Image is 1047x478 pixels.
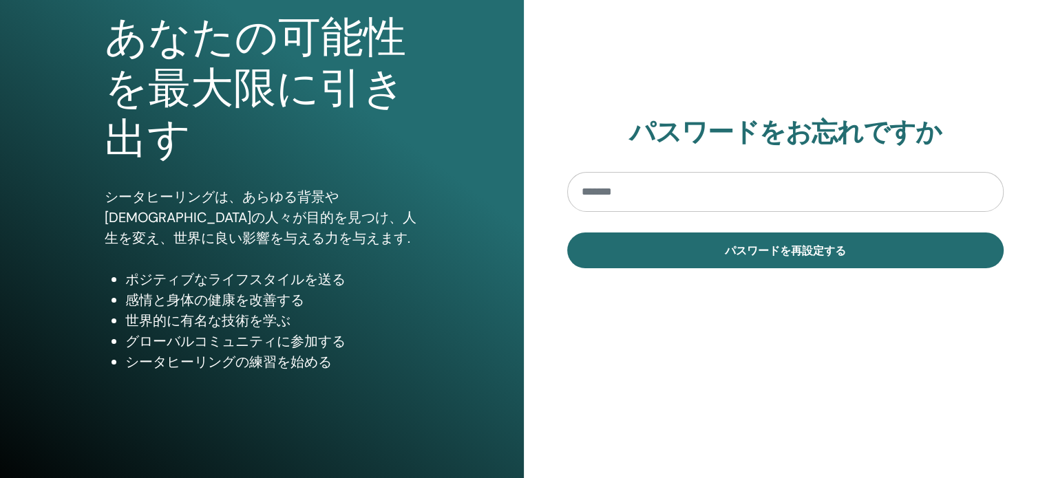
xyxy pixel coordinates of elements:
li: ポジティブなライフスタイルを送る [125,269,419,290]
p: シータヒーリングは、あらゆる背景や[DEMOGRAPHIC_DATA]の人々が目的を見つけ、人生を変え、世界に良い影響を与える力を与えます. [105,186,419,248]
li: 世界的に有名な技術を学ぶ [125,310,419,331]
span: パスワードを再設定する [725,243,846,258]
li: シータヒーリングの練習を始める [125,351,419,372]
h1: あなたの可能性を最大限に引き出す [105,12,419,166]
li: 感情と身体の健康を改善する [125,290,419,310]
button: パスワードを再設定する [567,232,1004,268]
li: グローバルコミュニティに参加する [125,331,419,351]
h2: パスワードをお忘れですか [567,117,1004,149]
